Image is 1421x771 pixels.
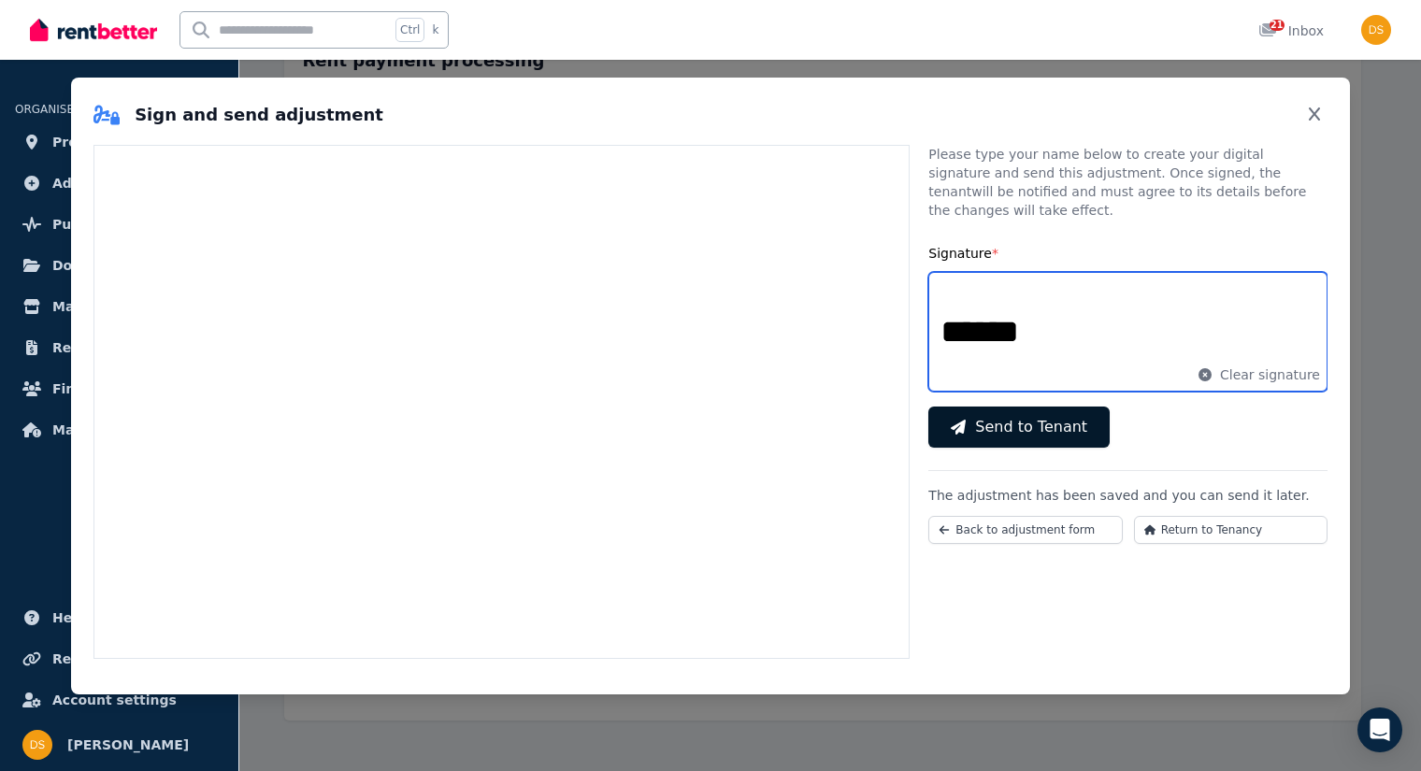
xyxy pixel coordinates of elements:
[1134,516,1328,544] button: Return to Tenancy
[928,407,1110,448] button: Send to Tenant
[1301,100,1328,130] button: Close
[955,522,1095,537] span: Back to adjustment form
[1161,522,1262,537] span: Return to Tenancy
[928,246,998,261] label: Signature
[975,416,1087,438] span: Send to Tenant
[928,516,1122,544] button: Back to adjustment form
[928,486,1328,505] p: The adjustment has been saved and you can send it later.
[928,145,1328,220] p: Please type your name below to create your digital signature and send this adjustment. Once signe...
[93,102,383,128] h2: Sign and send adjustment
[1198,365,1320,384] button: Clear signature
